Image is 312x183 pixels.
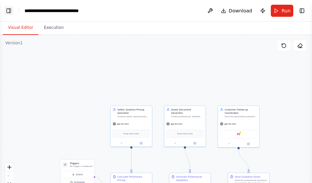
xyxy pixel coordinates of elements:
div: Calculate Preliminary Pricing [117,175,150,182]
div: Customer Follow-up Coordinator [225,108,257,115]
button: Open in side panel [239,142,258,146]
span: gpt-4o-mini [171,123,182,125]
span: gpt-4o-mini [117,123,129,125]
div: Quote Document Generator [171,108,203,115]
div: Safety Systems Pricing SpecialistAnalyze safety requirements data (area: {area}, occupation type:... [110,105,152,147]
nav: breadcrumb [24,7,95,14]
img: Google gmail [237,132,241,136]
h3: Triggers [70,162,92,165]
span: Event [76,173,83,176]
span: Run [282,7,291,14]
span: Download [229,7,252,14]
button: Show right sidebar [297,6,307,15]
button: Open in side panel [132,141,151,145]
div: Create professional, detailed quotation documents in Arabic and English for safety systems projec... [171,115,203,118]
button: zoom in [5,163,14,172]
button: Show left sidebar [4,6,13,15]
g: Edge from 81c9bb79-626d-4d0d-9448-18df93d1b684 to 2a92b09e-2084-4ecd-b69a-b28c68c6fd85 [130,148,133,171]
div: Generate Professional Quotation [176,175,208,182]
button: Open in side panel [185,141,204,145]
div: Safety Systems Pricing Specialist [117,108,150,115]
button: Visual Editor [3,21,39,35]
button: Download [218,5,255,17]
div: Send Quotation Email [235,175,260,178]
span: Drop tools here [124,132,139,135]
g: Edge from 7541c22c-0938-4e45-a091-5b657c7baf90 to 5d7c9dca-a808-4c00-b409-90bb9444aadd [237,149,250,171]
span: gpt-4o-mini [224,123,236,125]
g: Edge from 1f0ddbbd-9638-4e37-b813-47c2f73034a7 to 745ace0b-5837-444a-89fb-676f35cc2658 [183,145,192,171]
div: Version 1 [5,40,23,46]
div: Customer Follow-up CoordinatorSend the generated quotation to the customer via email ({customer_e... [217,105,259,147]
span: Drop tools here [177,132,193,135]
div: Analyze safety requirements data (area: {area}, occupation type: {occupation_type}, exits: {exits... [117,115,150,118]
div: Quote Document GeneratorCreate professional, detailed quotation documents in Arabic and English f... [164,105,206,147]
button: Run [271,5,293,17]
p: No triggers configured [70,165,92,168]
button: Event [62,171,93,178]
button: Execution [39,21,69,35]
div: Send the generated quotation to the customer via email ({customer_email}) and manage follow-up co... [225,115,257,118]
